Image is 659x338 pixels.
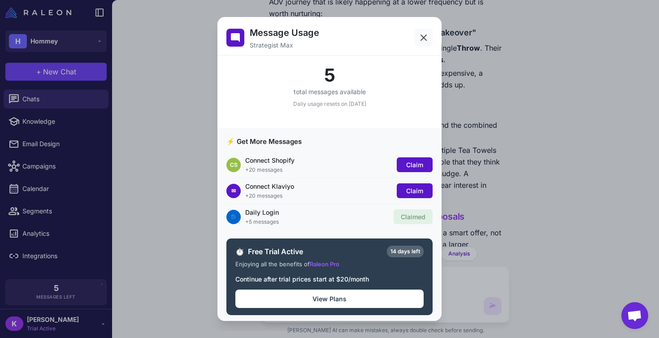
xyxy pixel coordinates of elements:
div: CS [226,158,241,172]
span: Claimed [401,213,425,221]
div: Open chat [621,302,648,329]
div: Enjoying all the benefits of [235,260,424,269]
div: ✉ [226,184,241,198]
p: Strategist Max [250,40,319,50]
div: +5 messages [245,218,389,226]
span: total messages available [294,88,366,95]
span: Raleon Pro [310,260,339,268]
button: Claim [397,157,433,172]
span: Daily usage resets on [DATE] [293,100,366,107]
button: View Plans [235,290,424,308]
div: +20 messages [245,166,392,174]
span: Free Trial Active [248,246,383,257]
h2: Message Usage [250,26,319,39]
div: 🔵 [226,210,241,224]
div: Connect Shopify [245,156,392,165]
span: Claim [406,187,423,195]
div: 14 days left [387,246,424,257]
span: Continue after trial prices start at $20/month [235,275,369,283]
h3: ⚡ Get More Messages [226,137,433,147]
button: Claim [397,183,433,198]
span: ⏱️ [235,246,244,257]
div: Connect Klaviyo [245,182,392,191]
div: 5 [226,66,433,84]
div: +20 messages [245,192,392,200]
div: Daily Login [245,208,389,217]
span: Claim [406,161,423,169]
button: Claimed [394,209,433,224]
